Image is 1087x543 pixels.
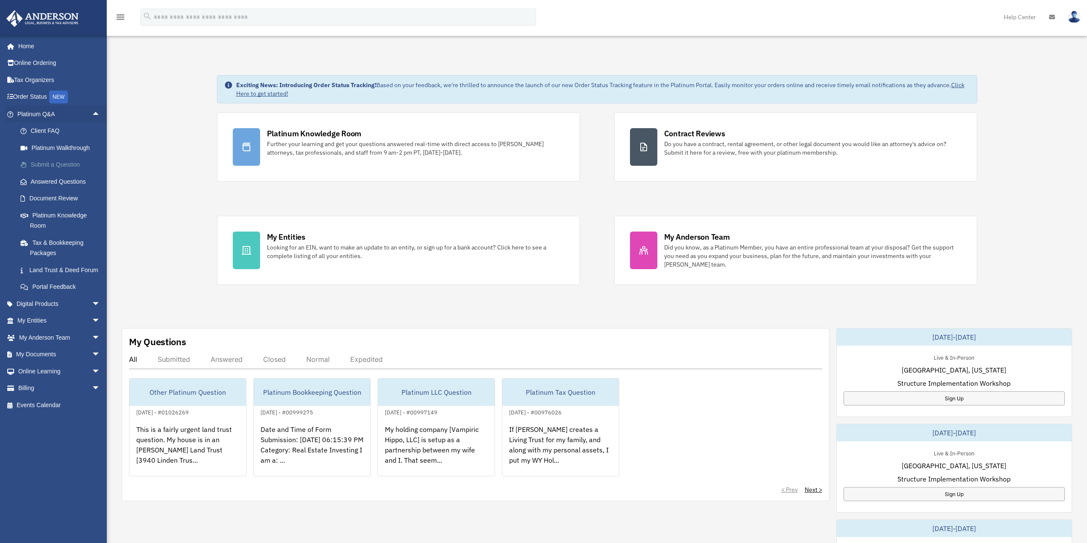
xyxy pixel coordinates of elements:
[664,243,961,269] div: Did you know, as a Platinum Member, you have an entire professional team at your disposal? Get th...
[236,81,376,89] strong: Exciting News: Introducing Order Status Tracking!
[6,380,113,397] a: Billingarrow_drop_down
[6,329,113,346] a: My Anderson Teamarrow_drop_down
[129,335,186,348] div: My Questions
[664,128,725,139] div: Contract Reviews
[350,355,383,364] div: Expedited
[664,140,961,157] div: Do you have a contract, rental agreement, or other legal document you would like an attorney's ad...
[143,12,152,21] i: search
[844,487,1065,501] a: Sign Up
[12,261,113,279] a: Land Trust & Deed Forum
[6,295,113,312] a: Digital Productsarrow_drop_down
[837,329,1072,346] div: [DATE]-[DATE]
[502,407,568,416] div: [DATE] - #00976026
[1068,11,1081,23] img: User Pic
[502,379,619,406] div: Platinum Tax Question
[837,424,1072,441] div: [DATE]-[DATE]
[92,295,109,313] span: arrow_drop_down
[6,363,113,380] a: Online Learningarrow_drop_down
[267,128,362,139] div: Platinum Knowledge Room
[115,15,126,22] a: menu
[267,243,564,260] div: Looking for an EIN, want to make an update to an entity, or sign up for a bank account? Click her...
[378,378,495,476] a: Platinum LLC Question[DATE] - #00997149My holding company [Vampiric Hippo, LLC] is setup as a par...
[129,378,246,476] a: Other Platinum Question[DATE] - #01026269This is a fairly urgent land trust question. My house is...
[92,380,109,397] span: arrow_drop_down
[115,12,126,22] i: menu
[92,346,109,364] span: arrow_drop_down
[6,396,113,414] a: Events Calendar
[502,378,619,476] a: Platinum Tax Question[DATE] - #00976026If [PERSON_NAME] creates a Living Trust for my family, and...
[306,355,330,364] div: Normal
[378,407,444,416] div: [DATE] - #00997149
[267,232,305,242] div: My Entities
[12,190,113,207] a: Document Review
[897,378,1011,388] span: Structure Implementation Workshop
[158,355,190,364] div: Submitted
[12,279,113,296] a: Portal Feedback
[664,232,730,242] div: My Anderson Team
[12,173,113,190] a: Answered Questions
[614,216,977,285] a: My Anderson Team Did you know, as a Platinum Member, you have an entire professional team at your...
[4,10,81,27] img: Anderson Advisors Platinum Portal
[92,106,109,123] span: arrow_drop_up
[378,417,495,484] div: My holding company [Vampiric Hippo, LLC] is setup as a partnership between my wife and I. That se...
[129,407,196,416] div: [DATE] - #01026269
[211,355,243,364] div: Answered
[12,156,113,173] a: Submit a Question
[502,417,619,484] div: If [PERSON_NAME] creates a Living Trust for my family, and along with my personal assets, I put m...
[844,391,1065,405] a: Sign Up
[217,216,580,285] a: My Entities Looking for an EIN, want to make an update to an entity, or sign up for a bank accoun...
[129,355,137,364] div: All
[12,234,113,261] a: Tax & Bookkeeping Packages
[6,106,113,123] a: Platinum Q&Aarrow_drop_up
[6,312,113,329] a: My Entitiesarrow_drop_down
[6,55,113,72] a: Online Ordering
[6,71,113,88] a: Tax Organizers
[927,448,981,457] div: Live & In-Person
[129,417,246,484] div: This is a fairly urgent land trust question. My house is in an [PERSON_NAME] Land Trust [3940 Lin...
[927,352,981,361] div: Live & In-Person
[49,91,68,103] div: NEW
[254,379,370,406] div: Platinum Bookkeeping Question
[805,485,822,494] a: Next >
[92,363,109,380] span: arrow_drop_down
[902,461,1006,471] span: [GEOGRAPHIC_DATA], [US_STATE]
[378,379,495,406] div: Platinum LLC Question
[263,355,286,364] div: Closed
[92,329,109,346] span: arrow_drop_down
[236,81,964,97] a: Click Here to get started!
[12,207,113,234] a: Platinum Knowledge Room
[254,407,320,416] div: [DATE] - #00999275
[897,474,1011,484] span: Structure Implementation Workshop
[6,38,109,55] a: Home
[6,88,113,106] a: Order StatusNEW
[217,112,580,182] a: Platinum Knowledge Room Further your learning and get your questions answered real-time with dire...
[902,365,1006,375] span: [GEOGRAPHIC_DATA], [US_STATE]
[267,140,564,157] div: Further your learning and get your questions answered real-time with direct access to [PERSON_NAM...
[129,379,246,406] div: Other Platinum Question
[92,312,109,330] span: arrow_drop_down
[254,417,370,484] div: Date and Time of Form Submission: [DATE] 06:15:39 PM Category: Real Estate Investing I am a: ...
[837,520,1072,537] div: [DATE]-[DATE]
[253,378,371,476] a: Platinum Bookkeeping Question[DATE] - #00999275Date and Time of Form Submission: [DATE] 06:15:39 ...
[6,346,113,363] a: My Documentsarrow_drop_down
[12,139,113,156] a: Platinum Walkthrough
[12,123,113,140] a: Client FAQ
[236,81,970,98] div: Based on your feedback, we're thrilled to announce the launch of our new Order Status Tracking fe...
[614,112,977,182] a: Contract Reviews Do you have a contract, rental agreement, or other legal document you would like...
